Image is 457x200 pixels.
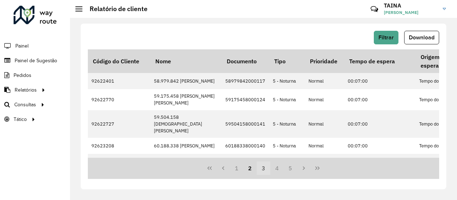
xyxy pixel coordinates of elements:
[305,73,344,89] td: Normal
[150,154,222,175] td: 60.374.349 [PERSON_NAME] [PERSON_NAME]
[305,154,344,175] td: Normal
[150,73,222,89] td: 58.979.842 [PERSON_NAME]
[216,161,230,175] button: Previous Page
[88,154,150,175] td: 92623114
[150,138,222,154] td: 60.188.338 [PERSON_NAME]
[230,161,243,175] button: 1
[222,154,269,175] td: 60374349000115
[257,161,270,175] button: 3
[15,57,57,64] span: Painel de Sugestão
[222,138,269,154] td: 60188338000140
[222,73,269,89] td: 58979842000117
[88,110,150,138] td: 92622727
[344,89,416,110] td: 00:07:00
[243,161,257,175] button: 2
[269,89,305,110] td: 5 - Noturna
[378,34,394,40] span: Filtrar
[222,89,269,110] td: 59175458000124
[222,49,269,73] th: Documento
[222,110,269,138] td: 59504158000141
[88,49,150,73] th: Código do Cliente
[305,138,344,154] td: Normal
[344,154,416,175] td: 00:07:00
[367,1,382,17] a: Contato Rápido
[269,49,305,73] th: Tipo
[409,34,435,40] span: Download
[344,110,416,138] td: 00:07:00
[344,138,416,154] td: 00:07:00
[88,73,150,89] td: 92622401
[269,110,305,138] td: 5 - Noturna
[203,161,216,175] button: First Page
[88,138,150,154] td: 92623208
[15,42,29,50] span: Painel
[297,161,311,175] button: Next Page
[270,161,284,175] button: 4
[15,86,37,94] span: Relatórios
[344,49,416,73] th: Tempo de espera
[150,110,222,138] td: 59.504.158 [DEMOGRAPHIC_DATA][PERSON_NAME]
[305,110,344,138] td: Normal
[305,89,344,110] td: Normal
[150,49,222,73] th: Nome
[88,89,150,110] td: 92622770
[311,161,324,175] button: Last Page
[344,73,416,89] td: 00:07:00
[269,73,305,89] td: 5 - Noturna
[14,116,27,123] span: Tático
[305,49,344,73] th: Prioridade
[150,89,222,110] td: 59.175.458 [PERSON_NAME] [PERSON_NAME]
[269,154,305,175] td: 5 - Noturna
[284,161,297,175] button: 5
[269,138,305,154] td: 5 - Noturna
[404,31,439,44] button: Download
[14,72,31,79] span: Pedidos
[374,31,398,44] button: Filtrar
[14,101,36,108] span: Consultas
[82,5,147,13] h2: Relatório de cliente
[384,9,437,16] span: [PERSON_NAME]
[384,2,437,9] h3: TAINA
